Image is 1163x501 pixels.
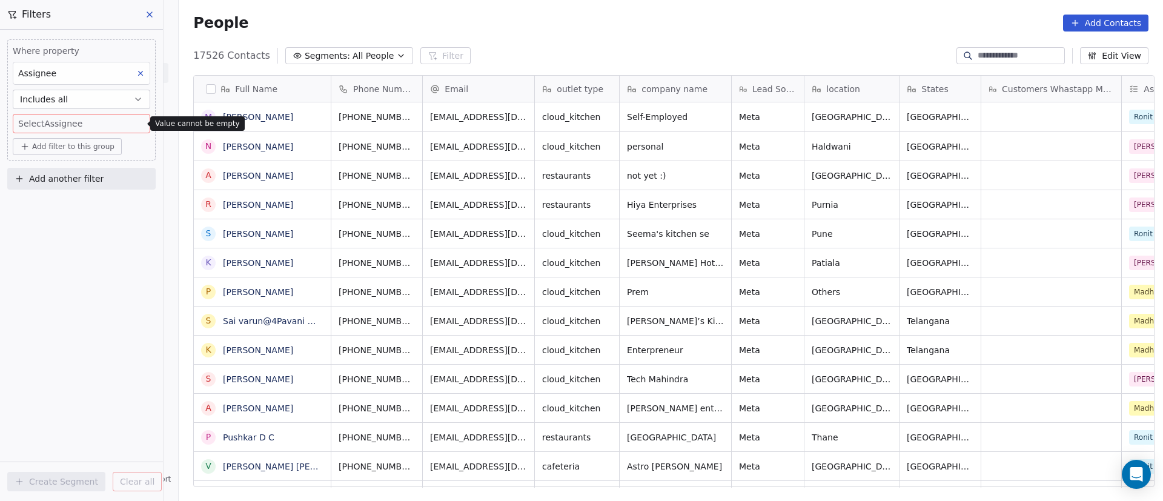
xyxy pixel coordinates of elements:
[739,141,797,153] span: Meta
[223,171,293,181] a: [PERSON_NAME]
[206,431,211,443] div: P
[812,286,892,298] span: Others
[739,257,797,269] span: Meta
[430,170,527,182] span: [EMAIL_ADDRESS][DOMAIN_NAME]
[907,228,973,240] span: [GEOGRAPHIC_DATA]
[627,460,724,473] span: Astro [PERSON_NAME]
[339,228,415,240] span: [PHONE_NUMBER]
[430,373,527,385] span: [EMAIL_ADDRESS][DOMAIN_NAME]
[542,344,612,356] span: cloud_kitchen
[739,431,797,443] span: Meta
[206,256,211,269] div: K
[627,111,724,123] span: Self-Employed
[223,462,366,471] a: [PERSON_NAME] [PERSON_NAME]
[921,83,948,95] span: States
[907,141,973,153] span: [GEOGRAPHIC_DATA]
[739,170,797,182] span: Meta
[739,228,797,240] span: Meta
[542,315,612,327] span: cloud_kitchen
[812,141,892,153] span: Haldwani
[193,14,248,32] span: People
[223,200,293,210] a: [PERSON_NAME]
[194,76,331,102] div: Full Name
[542,257,612,269] span: cloud_kitchen
[339,141,415,153] span: [PHONE_NUMBER]
[804,76,899,102] div: location
[430,199,527,211] span: [EMAIL_ADDRESS][DOMAIN_NAME]
[430,141,527,153] span: [EMAIL_ADDRESS][DOMAIN_NAME]
[542,460,612,473] span: cafeteria
[812,170,892,182] span: [GEOGRAPHIC_DATA]
[223,112,293,122] a: [PERSON_NAME]
[420,47,471,64] button: Filter
[423,76,534,102] div: Email
[193,48,270,63] span: 17526 Contacts
[1129,430,1158,445] span: Ronit
[812,315,892,327] span: [GEOGRAPHIC_DATA]
[305,50,350,62] span: Segments:
[1063,15,1148,32] button: Add Contacts
[339,460,415,473] span: [PHONE_NUMBER]
[206,227,211,240] div: S
[739,373,797,385] span: Meta
[627,402,724,414] span: [PERSON_NAME] enterprises
[812,228,892,240] span: Pune
[812,344,892,356] span: [GEOGRAPHIC_DATA]
[627,431,724,443] span: [GEOGRAPHIC_DATA]
[627,257,724,269] span: [PERSON_NAME] Hot meal
[1129,459,1158,474] span: Ronit
[235,83,277,95] span: Full Name
[907,315,973,327] span: Telangana
[223,287,293,297] a: [PERSON_NAME]
[339,286,415,298] span: [PHONE_NUMBER]
[557,83,603,95] span: outlet type
[1129,227,1158,241] span: Ronit
[542,373,612,385] span: cloud_kitchen
[205,111,212,124] div: M
[542,141,612,153] span: cloud_kitchen
[1129,110,1158,124] span: Ronit
[1122,460,1151,489] div: Open Intercom Messenger
[812,460,892,473] span: [GEOGRAPHIC_DATA]
[430,431,527,443] span: [EMAIL_ADDRESS][DOMAIN_NAME]
[907,170,973,182] span: [GEOGRAPHIC_DATA]
[542,170,612,182] span: restaurants
[535,76,619,102] div: outlet type
[205,198,211,211] div: R
[206,314,211,327] div: S
[331,76,422,102] div: Phone Number
[223,403,293,413] a: [PERSON_NAME]
[430,402,527,414] span: [EMAIL_ADDRESS][DOMAIN_NAME]
[826,83,860,95] span: location
[339,431,415,443] span: [PHONE_NUMBER]
[206,285,211,298] div: P
[430,286,527,298] span: [EMAIL_ADDRESS][DOMAIN_NAME]
[223,316,372,326] a: Sai varun@4Pavani @chutki—2410
[739,344,797,356] span: Meta
[907,111,973,123] span: [GEOGRAPHIC_DATA]
[812,431,892,443] span: Thane
[752,83,797,95] span: Lead Source
[339,199,415,211] span: [PHONE_NUMBER]
[542,431,612,443] span: restaurants
[907,257,973,269] span: [GEOGRAPHIC_DATA]
[445,83,468,95] span: Email
[627,315,724,327] span: [PERSON_NAME]’s Kitchen
[206,343,211,356] div: K
[907,431,973,443] span: [GEOGRAPHIC_DATA]
[739,286,797,298] span: Meta
[739,460,797,473] span: Meta
[339,344,415,356] span: [PHONE_NUMBER]
[620,76,731,102] div: company name
[812,402,892,414] span: [GEOGRAPHIC_DATA]
[627,286,724,298] span: Prem
[206,460,212,473] div: V
[812,257,892,269] span: Patiala
[223,258,293,268] a: [PERSON_NAME]
[542,111,612,123] span: cloud_kitchen
[641,83,707,95] span: company name
[430,344,527,356] span: [EMAIL_ADDRESS][DOMAIN_NAME]
[627,141,724,153] span: personal
[907,199,973,211] span: [GEOGRAPHIC_DATA]
[812,199,892,211] span: Purnia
